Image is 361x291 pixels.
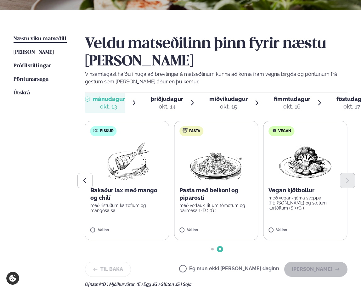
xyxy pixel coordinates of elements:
p: Pasta með beikoni og piparosti [179,187,253,202]
span: þriðjudagur [151,96,183,102]
span: (E ) Egg , [137,282,153,287]
div: okt. 15 [209,103,248,110]
span: Pöntunarsaga [14,77,48,82]
span: mánudagur [93,96,125,102]
a: Næstu viku matseðill [14,35,67,43]
span: Go to slide 1 [211,248,214,250]
img: Spagetti.png [189,141,244,182]
p: með vegan-rjóma sveppa [PERSON_NAME] og sætum kartöflum (S ) (G ) [268,195,342,210]
button: Til baka [85,262,131,277]
a: Cookie settings [6,272,19,285]
span: Go to slide 2 [219,248,221,250]
p: með vorlauk, litlum tómötum og parmesan (D ) (G ) [179,203,253,213]
div: okt. 16 [274,103,310,110]
span: (G ) Glúten , [153,282,176,287]
span: [PERSON_NAME] [14,50,54,55]
div: okt. 13 [93,103,125,110]
a: Prófílstillingar [14,62,51,70]
h2: Veldu matseðilinn þinn fyrir næstu [PERSON_NAME] [85,35,348,70]
img: pasta.svg [183,128,188,133]
img: Vegan.png [278,141,333,182]
p: Bakaður lax með mango og chilí [90,187,164,202]
button: [PERSON_NAME] [284,262,347,277]
span: Útskrá [14,90,30,96]
div: Ofnæmi: [85,282,348,287]
p: Vinsamlegast hafðu í huga að breytingar á matseðlinum kunna að koma fram vegna birgða og pöntunum... [85,70,348,86]
img: Vegan.svg [272,128,277,133]
button: Next slide [340,173,355,188]
span: (S ) Soja [176,282,192,287]
img: fish.svg [93,128,99,133]
div: okt. 14 [151,103,183,110]
a: Pöntunarsaga [14,76,48,83]
a: [PERSON_NAME] [14,49,54,56]
p: með ristuðum kartöflum og mangósalsa [90,203,164,213]
span: Vegan [278,129,291,134]
p: Vegan kjötbollur [268,187,342,194]
button: Previous slide [77,173,93,188]
span: Prófílstillingar [14,63,51,69]
a: Útskrá [14,89,30,97]
span: Pasta [189,129,200,134]
span: Fiskur [100,129,114,134]
span: miðvikudagur [209,96,248,102]
img: Fish.png [99,141,155,182]
span: fimmtudagur [274,96,310,102]
span: (D ) Mjólkurvörur , [102,282,137,287]
span: Næstu viku matseðill [14,36,67,42]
